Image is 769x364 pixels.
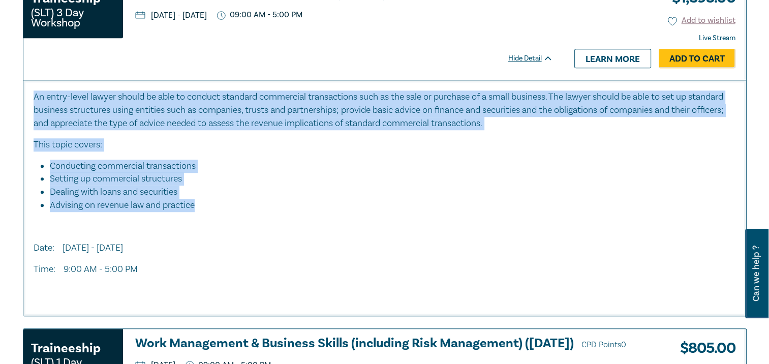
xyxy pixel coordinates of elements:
span: CPD Points 0 [581,340,626,350]
li: Dealing with loans and securities [50,186,726,199]
p: [DATE] - [DATE] [135,11,207,19]
a: Add to Cart [659,49,735,68]
li: Conducting commercial transactions [50,160,726,173]
div: Hide Detail [508,53,564,64]
a: Learn more [574,49,651,68]
li: Setting up commercial structures [50,172,726,186]
small: (SLT) 3 Day Workshop [31,8,115,28]
p: This topic covers: [34,138,736,151]
h3: Work Management & Business Skills (including Risk Management) ([DATE]) [135,337,648,352]
h3: Traineeship [31,339,101,357]
p: Date: [DATE] - [DATE] [34,241,736,255]
p: An entry-level lawyer should be able to conduct standard commercial transactions such as the sale... [34,90,736,130]
span: Can we help ? [751,235,761,312]
button: Add to wishlist [668,15,735,26]
a: Work Management & Business Skills (including Risk Management) ([DATE]) CPD Points0 [135,337,648,352]
p: 09:00 AM - 5:00 PM [217,10,303,20]
strong: Live Stream [699,34,735,43]
p: Time: 9:00 AM - 5:00 PM [34,263,736,276]
li: Advising on revenue law and practice [50,199,736,212]
h3: $ 805.00 [672,337,735,360]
